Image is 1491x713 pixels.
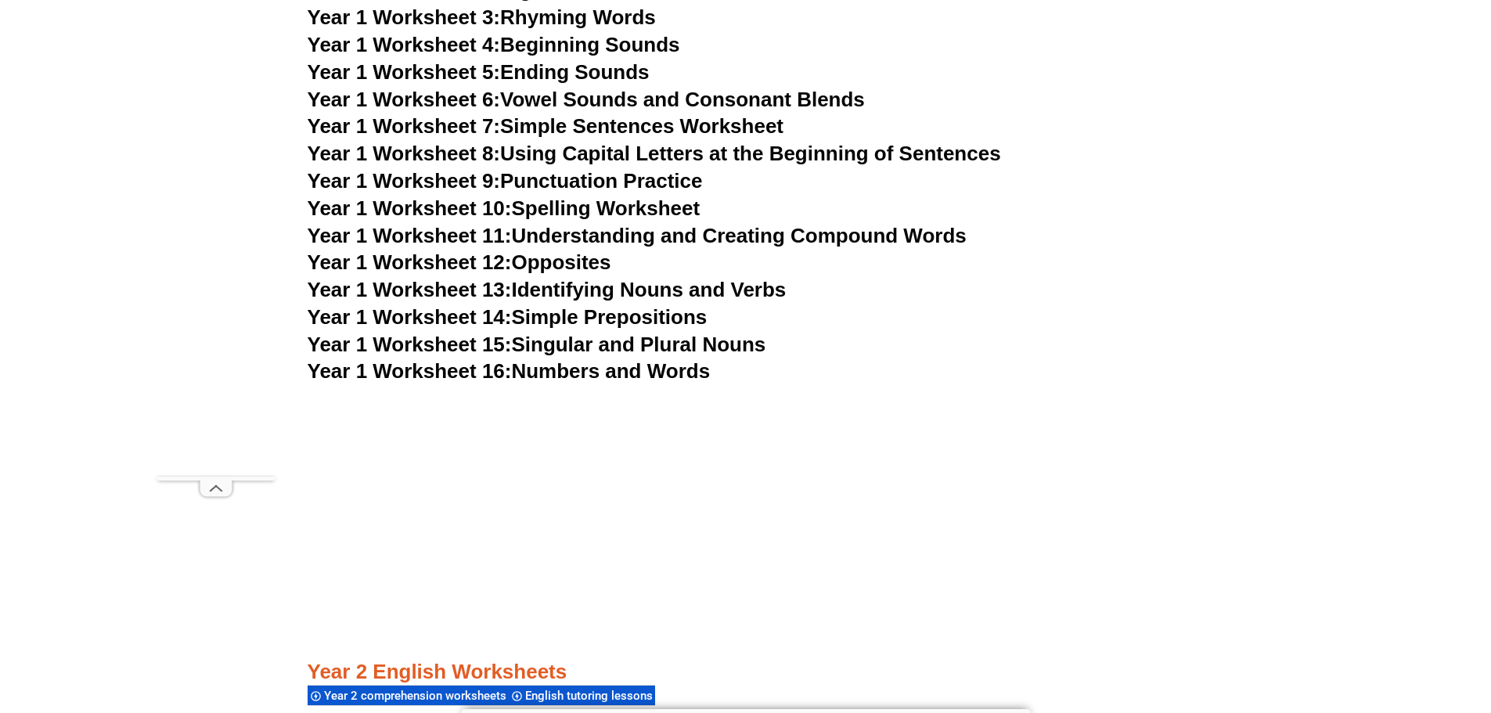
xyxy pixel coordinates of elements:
span: English tutoring lessons [525,689,657,703]
a: Year 1 Worksheet 4:Beginning Sounds [308,33,680,56]
a: Year 1 Worksheet 11:Understanding and Creating Compound Words [308,224,967,247]
span: Year 1 Worksheet 9: [308,169,501,193]
div: English tutoring lessons [509,685,655,706]
h3: Year 2 English Worksheets [308,606,1184,685]
a: Year 1 Worksheet 10:Spelling Worksheet [308,196,700,220]
iframe: Advertisement [308,386,1184,605]
a: Year 1 Worksheet 9:Punctuation Practice [308,169,703,193]
span: Year 1 Worksheet 11: [308,224,512,247]
span: Year 1 Worksheet 13: [308,278,512,301]
span: Year 1 Worksheet 4: [308,33,501,56]
div: Year 2 comprehension worksheets [308,685,509,706]
span: Year 1 Worksheet 6: [308,88,501,111]
a: Year 1 Worksheet 14:Simple Prepositions [308,305,708,329]
span: Year 1 Worksheet 7: [308,114,501,138]
a: Year 1 Worksheet 15:Singular and Plural Nouns [308,333,766,356]
a: Year 1 Worksheet 5:Ending Sounds [308,60,650,84]
span: Year 2 comprehension worksheets [324,689,511,703]
a: Year 1 Worksheet 3:Rhyming Words [308,5,656,29]
a: Year 1 Worksheet 6:Vowel Sounds and Consonant Blends [308,88,865,111]
span: Year 1 Worksheet 5: [308,60,501,84]
iframe: Chat Widget [1413,638,1491,713]
a: Year 1 Worksheet 12:Opposites [308,250,611,274]
a: Year 1 Worksheet 8:Using Capital Letters at the Beginning of Sentences [308,142,1001,165]
span: Year 1 Worksheet 14: [308,305,512,329]
a: Year 1 Worksheet 13:Identifying Nouns and Verbs [308,278,787,301]
a: Year 1 Worksheet 16:Numbers and Words [308,359,711,383]
span: Year 1 Worksheet 15: [308,333,512,356]
span: Year 1 Worksheet 12: [308,250,512,274]
span: Year 1 Worksheet 10: [308,196,512,220]
a: Year 1 Worksheet 7:Simple Sentences Worksheet [308,114,784,138]
span: Year 1 Worksheet 3: [308,5,501,29]
iframe: Advertisement [157,36,275,477]
span: Year 1 Worksheet 16: [308,359,512,383]
span: Year 1 Worksheet 8: [308,142,501,165]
